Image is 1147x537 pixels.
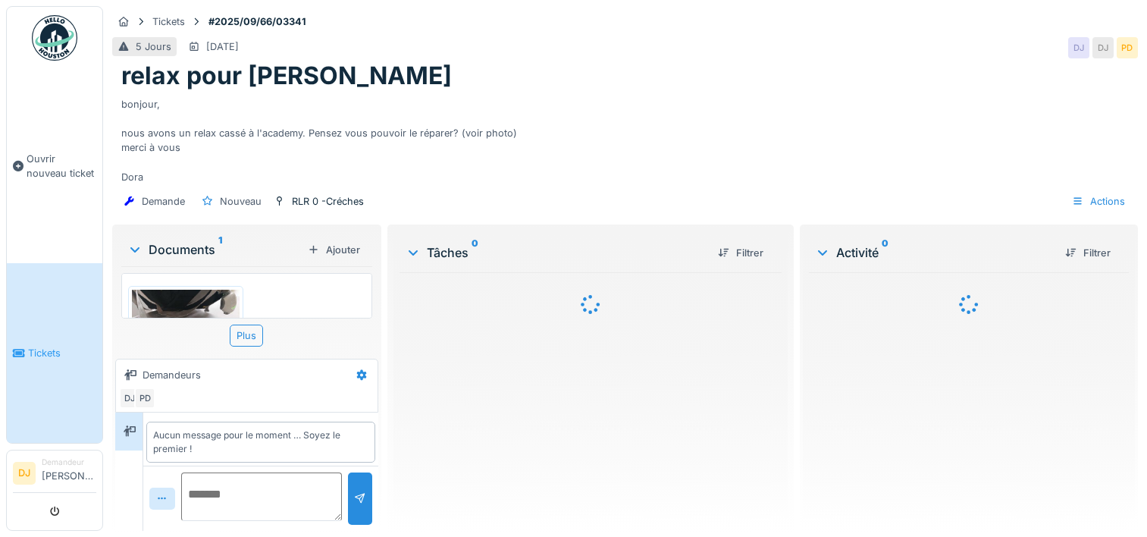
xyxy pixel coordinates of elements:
[882,243,888,262] sup: 0
[42,457,96,468] div: Demandeur
[206,39,239,54] div: [DATE]
[712,243,769,263] div: Filtrer
[230,325,263,347] div: Plus
[292,194,364,209] div: RLR 0 -Créches
[121,91,1129,184] div: bonjour, nous avons un relax cassé à l'academy. Pensez vous pouvoir le réparer? (voir photo) merc...
[127,240,302,259] div: Documents
[13,462,36,485] li: DJ
[142,194,185,209] div: Demande
[202,14,312,29] strong: #2025/09/66/03341
[218,240,222,259] sup: 1
[153,429,368,456] div: Aucun message pour le moment … Soyez le premier !
[1117,37,1138,58] div: PD
[119,388,140,409] div: DJ
[28,346,96,360] span: Tickets
[134,388,155,409] div: PD
[7,263,102,443] a: Tickets
[27,152,96,181] span: Ouvrir nouveau ticket
[1092,37,1114,58] div: DJ
[1065,190,1132,212] div: Actions
[152,14,185,29] div: Tickets
[136,39,171,54] div: 5 Jours
[472,243,478,262] sup: 0
[7,69,102,263] a: Ouvrir nouveau ticket
[143,368,201,382] div: Demandeurs
[132,290,240,371] img: aklkzopma0llz1zw42s1sc5zvlnp
[121,61,452,90] h1: relax pour [PERSON_NAME]
[220,194,262,209] div: Nouveau
[406,243,706,262] div: Tâches
[302,240,366,260] div: Ajouter
[32,15,77,61] img: Badge_color-CXgf-gQk.svg
[42,457,96,489] li: [PERSON_NAME]
[1059,243,1117,263] div: Filtrer
[815,243,1053,262] div: Activité
[1068,37,1089,58] div: DJ
[13,457,96,493] a: DJ Demandeur[PERSON_NAME]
